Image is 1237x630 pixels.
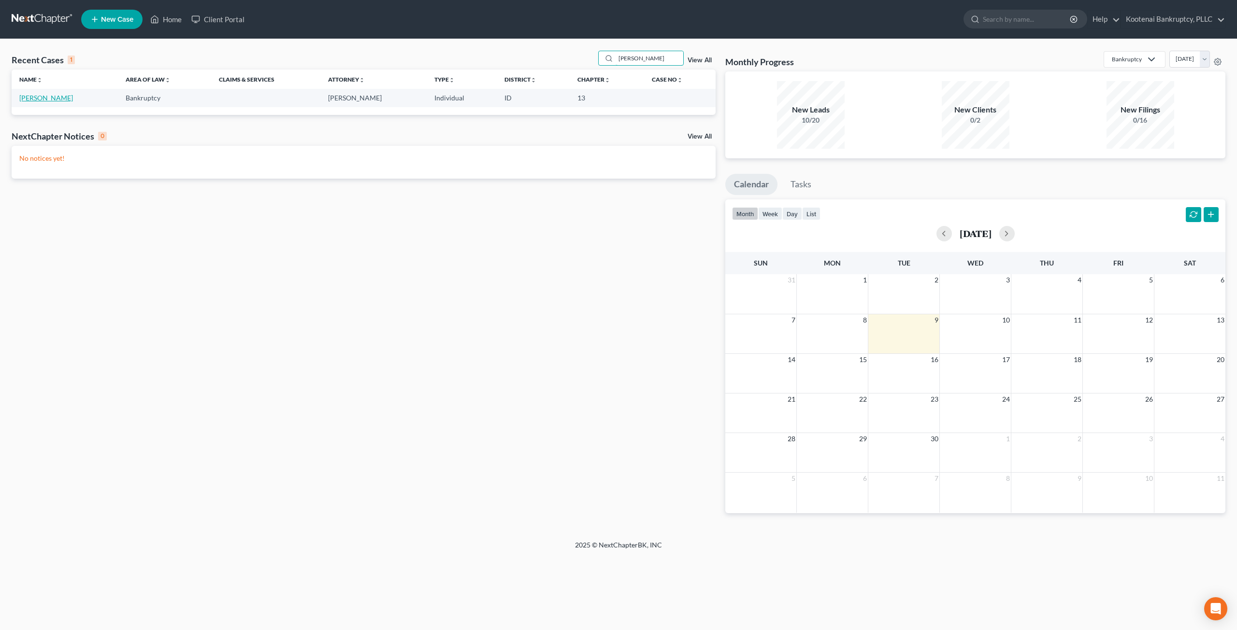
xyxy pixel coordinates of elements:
[1107,115,1174,125] div: 0/16
[1005,433,1011,445] span: 1
[1088,11,1120,28] a: Help
[98,132,107,140] div: 0
[604,77,610,83] i: unfold_more
[1220,433,1225,445] span: 4
[126,76,171,83] a: Area of Lawunfold_more
[165,77,171,83] i: unfold_more
[37,77,43,83] i: unfold_more
[960,228,992,238] h2: [DATE]
[930,393,939,405] span: 23
[1216,314,1225,326] span: 13
[211,70,320,89] th: Claims & Services
[930,433,939,445] span: 30
[570,89,644,107] td: 13
[1005,274,1011,286] span: 3
[359,77,365,83] i: unfold_more
[1220,274,1225,286] span: 6
[725,174,777,195] a: Calendar
[758,207,782,220] button: week
[1077,433,1082,445] span: 2
[1113,259,1123,267] span: Fri
[68,56,75,64] div: 1
[577,76,610,83] a: Chapterunfold_more
[930,354,939,365] span: 16
[1121,11,1225,28] a: Kootenai Bankruptcy, PLLC
[1144,314,1154,326] span: 12
[1005,473,1011,484] span: 8
[19,76,43,83] a: Nameunfold_more
[688,57,712,64] a: View All
[320,89,427,107] td: [PERSON_NAME]
[328,76,365,83] a: Attorneyunfold_more
[1216,354,1225,365] span: 20
[118,89,211,107] td: Bankruptcy
[1144,354,1154,365] span: 19
[12,130,107,142] div: NextChapter Notices
[145,11,187,28] a: Home
[497,89,570,107] td: ID
[732,207,758,220] button: month
[449,77,455,83] i: unfold_more
[434,76,455,83] a: Typeunfold_more
[1184,259,1196,267] span: Sat
[616,51,683,65] input: Search by name...
[12,54,75,66] div: Recent Cases
[791,314,796,326] span: 7
[862,473,868,484] span: 6
[782,174,820,195] a: Tasks
[862,274,868,286] span: 1
[1001,393,1011,405] span: 24
[787,433,796,445] span: 28
[677,77,683,83] i: unfold_more
[1073,393,1082,405] span: 25
[187,11,249,28] a: Client Portal
[1001,314,1011,326] span: 10
[101,16,133,23] span: New Case
[531,77,536,83] i: unfold_more
[967,259,983,267] span: Wed
[1216,393,1225,405] span: 27
[1204,597,1227,620] div: Open Intercom Messenger
[1077,473,1082,484] span: 9
[942,104,1009,115] div: New Clients
[787,393,796,405] span: 21
[1073,314,1082,326] span: 11
[1107,104,1174,115] div: New Filings
[688,133,712,140] a: View All
[824,259,841,267] span: Mon
[19,154,708,163] p: No notices yet!
[1001,354,1011,365] span: 17
[1077,274,1082,286] span: 4
[942,115,1009,125] div: 0/2
[1216,473,1225,484] span: 11
[787,274,796,286] span: 31
[1112,55,1142,63] div: Bankruptcy
[898,259,910,267] span: Tue
[787,354,796,365] span: 14
[343,540,894,558] div: 2025 © NextChapterBK, INC
[934,314,939,326] span: 9
[934,473,939,484] span: 7
[1144,473,1154,484] span: 10
[777,115,845,125] div: 10/20
[1040,259,1054,267] span: Thu
[1144,393,1154,405] span: 26
[1148,433,1154,445] span: 3
[791,473,796,484] span: 5
[652,76,683,83] a: Case Nounfold_more
[782,207,802,220] button: day
[858,354,868,365] span: 15
[754,259,768,267] span: Sun
[858,433,868,445] span: 29
[504,76,536,83] a: Districtunfold_more
[858,393,868,405] span: 22
[1148,274,1154,286] span: 5
[862,314,868,326] span: 8
[1073,354,1082,365] span: 18
[427,89,497,107] td: Individual
[777,104,845,115] div: New Leads
[983,10,1071,28] input: Search by name...
[725,56,794,68] h3: Monthly Progress
[802,207,820,220] button: list
[934,274,939,286] span: 2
